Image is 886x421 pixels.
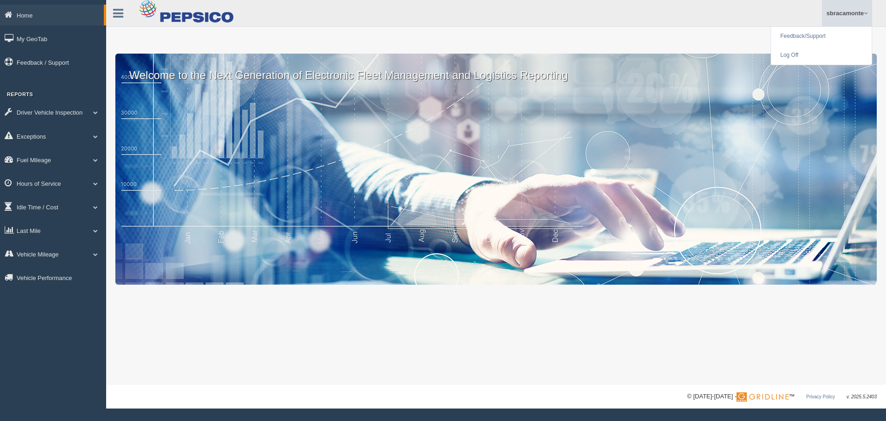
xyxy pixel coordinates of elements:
[847,394,877,399] span: v. 2025.5.2403
[687,392,877,402] div: © [DATE]-[DATE] - ™
[806,394,835,399] a: Privacy Policy
[115,54,877,83] p: Welcome to the Next Generation of Electronic Fleet Management and Logistics Reporting
[771,46,872,65] a: Log Off
[771,27,872,46] a: Feedback/Support
[736,392,789,402] img: Gridline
